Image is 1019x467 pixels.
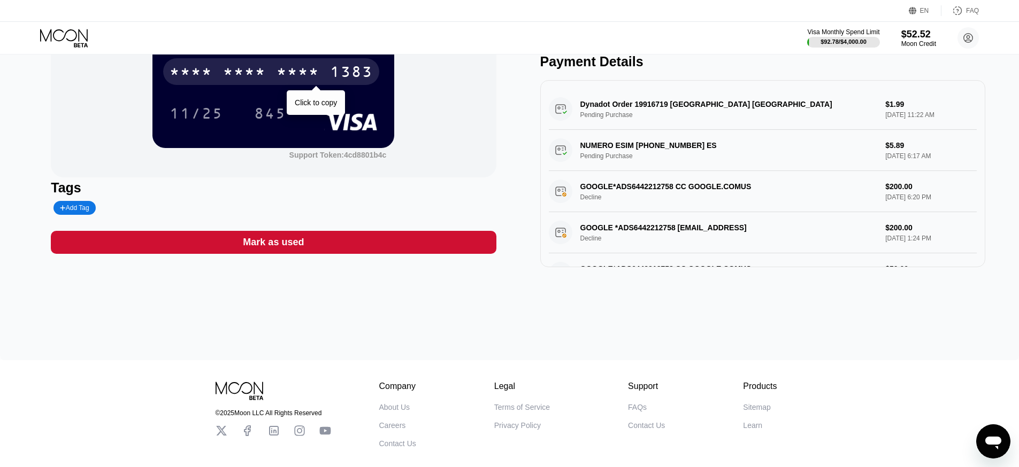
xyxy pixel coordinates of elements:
[901,29,936,48] div: $52.52Moon Credit
[976,424,1010,458] iframe: Button to launch messaging window, conversation in progress
[494,403,550,411] div: Terms of Service
[379,421,406,430] div: Careers
[379,439,416,448] div: Contact Us
[628,403,647,411] div: FAQs
[628,421,665,430] div: Contact Us
[743,382,777,391] div: Products
[901,29,936,40] div: $52.52
[379,403,410,411] div: About Us
[51,180,496,196] div: Tags
[494,382,550,391] div: Legal
[901,40,936,48] div: Moon Credit
[162,100,231,127] div: 11/25
[821,38,867,45] div: $92.78 / $4,000.00
[540,54,985,69] div: Payment Details
[807,28,879,36] div: Visa Monthly Spend Limit
[330,65,373,82] div: 1383
[966,7,979,14] div: FAQ
[216,409,331,417] div: © 2025 Moon LLC All Rights Reserved
[243,236,304,248] div: Mark as used
[920,7,929,14] div: EN
[289,151,387,159] div: Support Token:4cd8801b4c
[941,5,979,16] div: FAQ
[379,382,416,391] div: Company
[53,201,95,215] div: Add Tag
[494,421,541,430] div: Privacy Policy
[743,403,770,411] div: Sitemap
[60,204,89,212] div: Add Tag
[170,106,223,123] div: 11/25
[743,421,762,430] div: Learn
[628,382,665,391] div: Support
[807,28,879,48] div: Visa Monthly Spend Limit$92.78/$4,000.00
[289,151,387,159] div: Support Token: 4cd8801b4c
[295,98,337,107] div: Click to copy
[246,100,294,127] div: 845
[51,231,496,254] div: Mark as used
[254,106,286,123] div: 845
[909,5,941,16] div: EN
